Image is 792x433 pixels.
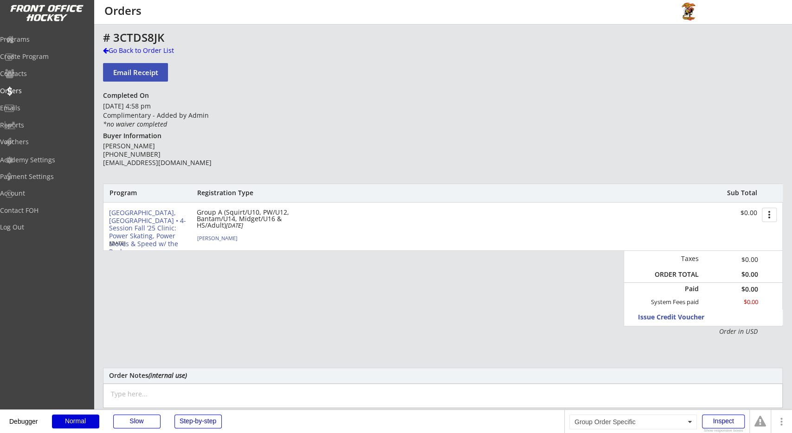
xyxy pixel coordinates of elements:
button: Issue Credit Voucher [638,311,724,324]
div: [DATE] 4:58 pm Complimentary - Added by Admin [103,102,237,129]
button: more_vert [762,208,777,222]
div: Group Order Specific [569,414,697,429]
div: Debugger [9,410,38,425]
button: Email Receipt [103,63,168,82]
div: Order in USD [650,327,758,336]
div: Group A (Squirt/U10, PW/U12, Bantam/U14, Midget/U16 & HS/Adult) [197,209,303,229]
div: [DATE] [109,241,184,246]
div: $0.00 [705,255,758,264]
em: [DATE] [226,221,243,229]
div: Paid [656,285,699,293]
div: $0.00 [700,209,757,217]
div: Order Notes [109,372,777,379]
div: # 3CTDS8JK [103,32,547,43]
div: Show responsive boxes [702,429,745,433]
em: (internal use) [148,371,187,380]
div: $0.00 [705,286,758,293]
div: $0.00 [705,298,758,306]
div: Taxes [650,255,699,263]
div: [GEOGRAPHIC_DATA], [GEOGRAPHIC_DATA] • 4-Session Fall ‘25 Clinic: Power Skating, Power Moves & Sp... [109,209,189,256]
div: ORDER TOTAL [650,270,699,279]
div: Normal [52,414,99,428]
div: $0.00 [705,270,758,279]
div: Buyer Information [103,132,166,140]
div: Completed On [103,91,153,100]
div: [PERSON_NAME] [PHONE_NUMBER] [EMAIL_ADDRESS][DOMAIN_NAME] [103,142,237,167]
div: Sub Total [717,189,757,197]
div: Program [109,189,160,197]
div: Go Back to Order List [103,46,199,55]
div: [PERSON_NAME] [197,236,301,241]
div: Registration Type [197,189,303,197]
div: System Fees paid [643,298,699,306]
div: Step-by-step [174,414,222,428]
em: *no waiver completed [103,120,167,128]
div: Slow [113,414,161,428]
div: Inspect [702,414,745,428]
